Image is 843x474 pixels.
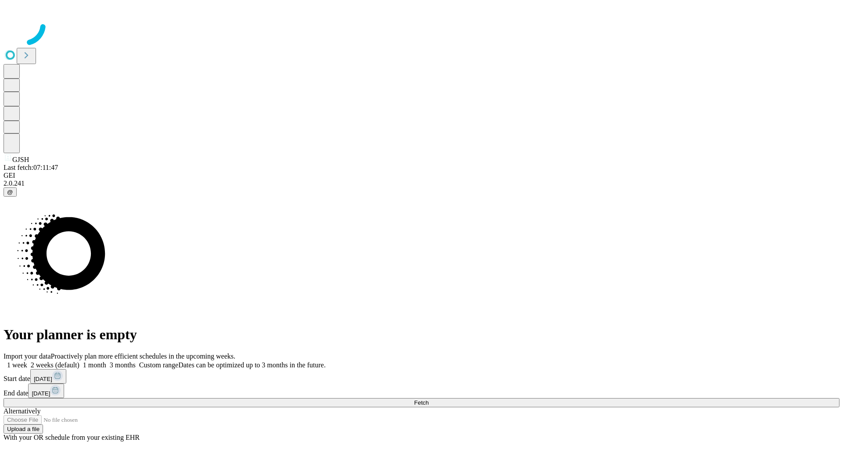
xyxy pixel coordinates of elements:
[110,361,136,369] span: 3 months
[12,156,29,163] span: GJSH
[31,361,79,369] span: 2 weeks (default)
[178,361,325,369] span: Dates can be optimized up to 3 months in the future.
[32,390,50,397] span: [DATE]
[34,376,52,382] span: [DATE]
[7,189,13,195] span: @
[4,327,839,343] h1: Your planner is empty
[51,352,235,360] span: Proactively plan more efficient schedules in the upcoming weeks.
[4,180,839,187] div: 2.0.241
[4,369,839,384] div: Start date
[4,398,839,407] button: Fetch
[4,164,58,171] span: Last fetch: 07:11:47
[414,399,429,406] span: Fetch
[4,352,51,360] span: Import your data
[4,187,17,197] button: @
[4,407,40,415] span: Alternatively
[4,172,839,180] div: GEI
[30,369,66,384] button: [DATE]
[4,384,839,398] div: End date
[139,361,178,369] span: Custom range
[28,384,64,398] button: [DATE]
[4,434,140,441] span: With your OR schedule from your existing EHR
[83,361,106,369] span: 1 month
[4,424,43,434] button: Upload a file
[7,361,27,369] span: 1 week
